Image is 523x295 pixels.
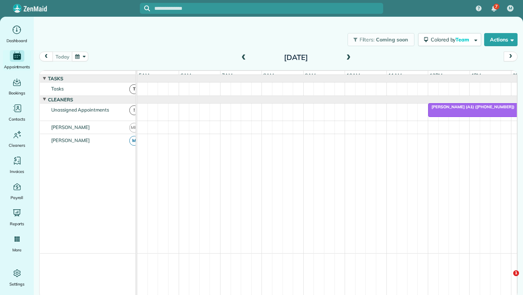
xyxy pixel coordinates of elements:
span: Bookings [9,89,25,97]
span: Tasks [46,76,65,81]
a: Reports [3,207,31,227]
span: 7 [495,4,498,9]
span: 11am [387,72,403,78]
a: Cleaners [3,129,31,149]
span: 1 [513,270,519,276]
span: Cleaners [46,97,74,102]
h2: [DATE] [251,53,341,61]
span: 7am [220,72,234,78]
span: 5am [137,72,151,78]
iframe: Intercom live chat [498,270,516,288]
span: M [129,136,139,146]
span: ! [129,105,139,115]
a: Bookings [3,76,31,97]
span: [PERSON_NAME] [50,137,92,143]
span: Reports [10,220,24,227]
a: Settings [3,267,31,288]
span: Unassigned Appointments [50,107,110,113]
button: Focus search [140,5,150,11]
span: Invoices [10,168,24,175]
span: Tasks [50,86,65,92]
span: Team [455,36,470,43]
span: 6am [179,72,192,78]
span: [PERSON_NAME] (A1) ([PHONE_NUMBER]) [428,104,515,109]
svg: Focus search [144,5,150,11]
button: Colored byTeam [418,33,481,46]
span: Filters: [360,36,375,43]
span: MH [129,123,139,133]
a: Appointments [3,50,31,70]
span: Dashboard [7,37,27,44]
span: 1pm [470,72,483,78]
span: More [12,246,21,254]
span: Appointments [4,63,30,70]
span: 8am [262,72,275,78]
span: T [129,84,139,94]
button: prev [39,52,53,61]
span: Coming soon [376,36,409,43]
span: Cleaners [9,142,25,149]
span: 9am [304,72,317,78]
a: Invoices [3,155,31,175]
span: Settings [9,280,25,288]
span: Colored by [431,36,472,43]
span: M [509,5,512,11]
span: Contacts [9,116,25,123]
a: Contacts [3,102,31,123]
button: next [504,52,518,61]
span: 10am [345,72,361,78]
span: 12pm [428,72,444,78]
button: today [52,52,72,61]
span: [PERSON_NAME] [50,124,92,130]
a: Dashboard [3,24,31,44]
a: Payroll [3,181,31,201]
button: Actions [484,33,518,46]
span: Payroll [11,194,24,201]
div: 7 unread notifications [486,1,502,17]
